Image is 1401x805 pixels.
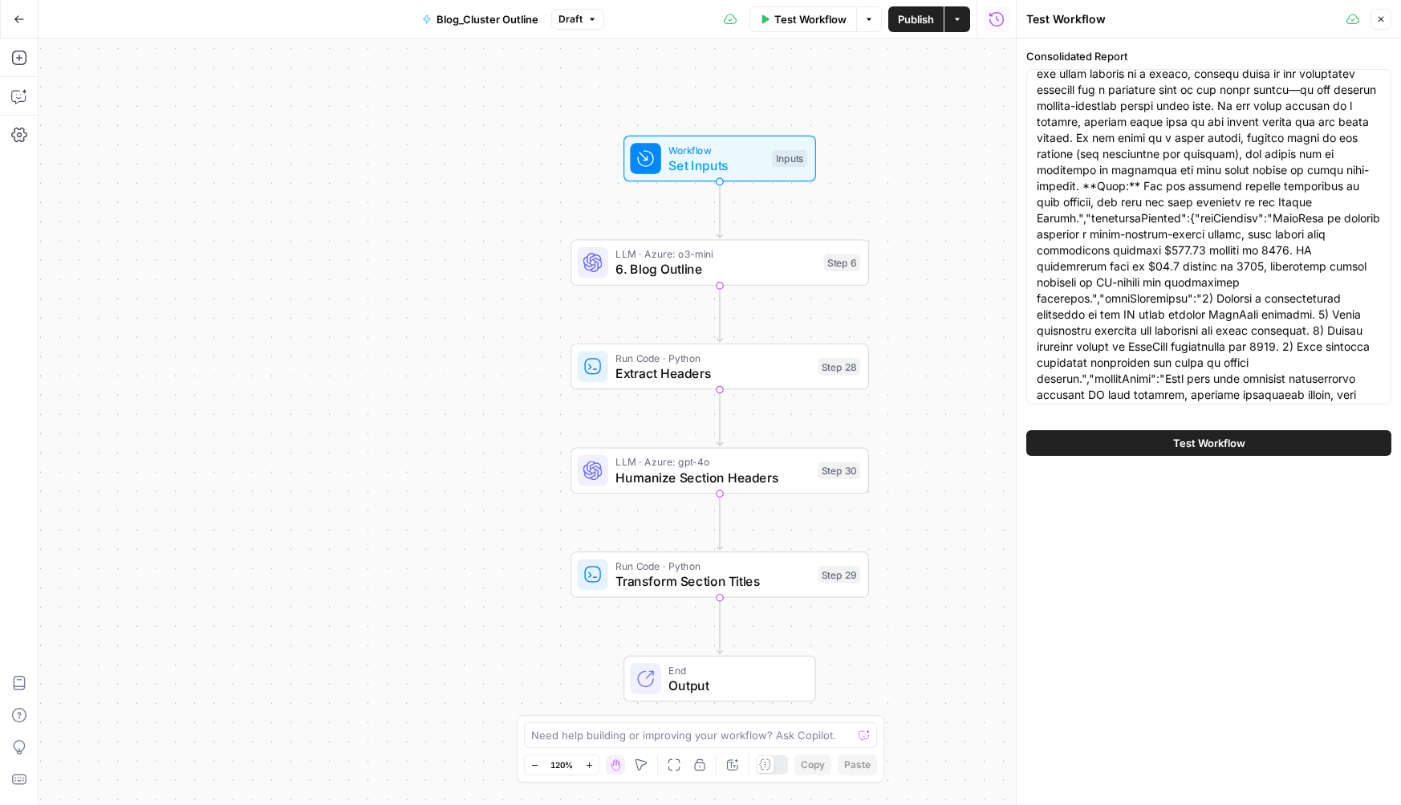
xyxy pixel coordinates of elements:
[794,754,831,775] button: Copy
[717,390,722,446] g: Edge from step_28 to step_30
[717,598,722,654] g: Edge from step_29 to end
[615,571,810,591] span: Transform Section Titles
[571,136,869,182] div: WorkflowSet InputsInputs
[818,358,860,376] div: Step 28
[571,239,869,286] div: LLM · Azure: o3-mini6. Blog OutlineStep 6
[571,344,869,390] div: Run Code · PythonExtract HeadersStep 28
[615,454,810,470] span: LLM · Azure: gpt-4o
[801,758,825,772] span: Copy
[717,494,722,550] g: Edge from step_30 to step_29
[1026,48,1391,64] label: Consolidated Report
[550,758,573,771] span: 120%
[615,260,816,279] span: 6. Blog Outline
[571,448,869,494] div: LLM · Azure: gpt-4oHumanize Section HeadersStep 30
[749,6,856,32] button: Test Workflow
[571,656,869,702] div: EndOutput
[615,364,810,383] span: Extract Headers
[844,758,871,772] span: Paste
[437,11,538,27] span: Blog_Cluster Outline
[1173,435,1245,451] span: Test Workflow
[412,6,548,32] button: Blog_Cluster Outline
[888,6,944,32] button: Publish
[668,676,799,695] span: Output
[668,662,799,677] span: End
[615,246,816,262] span: LLM · Azure: o3-mini
[772,150,807,168] div: Inputs
[668,142,764,157] span: Workflow
[898,11,934,27] span: Publish
[717,181,722,238] g: Edge from start to step_6
[818,566,860,583] div: Step 29
[824,254,861,271] div: Step 6
[558,12,583,26] span: Draft
[1026,430,1391,456] button: Test Workflow
[551,9,604,30] button: Draft
[615,559,810,574] span: Run Code · Python
[717,286,722,342] g: Edge from step_6 to step_28
[668,156,764,175] span: Set Inputs
[838,754,877,775] button: Paste
[571,551,869,598] div: Run Code · PythonTransform Section TitlesStep 29
[818,462,860,480] div: Step 30
[615,350,810,365] span: Run Code · Python
[774,11,847,27] span: Test Workflow
[615,468,810,487] span: Humanize Section Headers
